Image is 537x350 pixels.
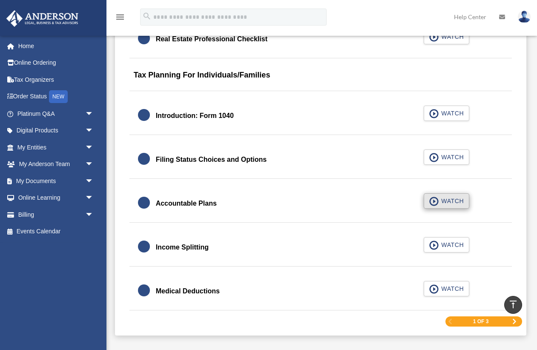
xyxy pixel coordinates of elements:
[439,153,464,161] span: WATCH
[518,11,531,23] img: User Pic
[424,193,470,209] button: WATCH
[6,139,106,156] a: My Entitiesarrow_drop_down
[129,64,512,91] div: Tax Planning For Individuals/Families
[6,156,106,173] a: My Anderson Teamarrow_drop_down
[6,37,106,55] a: Home
[85,206,102,224] span: arrow_drop_down
[156,241,209,253] div: Income Splitting
[85,189,102,207] span: arrow_drop_down
[508,299,518,310] i: vertical_align_top
[138,237,504,258] a: Income Splitting WATCH
[138,193,504,214] a: Accountable Plans WATCH
[156,33,267,45] div: Real Estate Professional Checklist
[6,88,106,106] a: Order StatusNEW
[85,139,102,156] span: arrow_drop_down
[504,296,522,314] a: vertical_align_top
[156,110,234,122] div: Introduction: Form 1040
[156,198,217,209] div: Accountable Plans
[49,90,68,103] div: NEW
[6,105,106,122] a: Platinum Q&Aarrow_drop_down
[138,281,504,301] a: Medical Deductions WATCH
[6,122,106,139] a: Digital Productsarrow_drop_down
[424,149,470,165] button: WATCH
[424,29,470,44] button: WATCH
[6,55,106,72] a: Online Ordering
[6,189,106,207] a: Online Learningarrow_drop_down
[439,109,464,118] span: WATCH
[439,197,464,205] span: WATCH
[138,106,504,126] a: Introduction: Form 1040 WATCH
[85,122,102,140] span: arrow_drop_down
[6,172,106,189] a: My Documentsarrow_drop_down
[424,106,470,121] button: WATCH
[138,149,504,170] a: Filing Status Choices and Options WATCH
[6,71,106,88] a: Tax Organizers
[156,154,267,166] div: Filing Status Choices and Options
[6,223,106,240] a: Events Calendar
[424,237,470,252] button: WATCH
[138,29,504,49] a: Real Estate Professional Checklist WATCH
[439,32,464,41] span: WATCH
[156,285,220,297] div: Medical Deductions
[115,15,125,22] a: menu
[439,241,464,249] span: WATCH
[4,10,81,27] img: Anderson Advisors Platinum Portal
[85,156,102,173] span: arrow_drop_down
[85,172,102,190] span: arrow_drop_down
[142,11,152,21] i: search
[85,105,102,123] span: arrow_drop_down
[6,206,106,223] a: Billingarrow_drop_down
[439,284,464,293] span: WATCH
[424,281,470,296] button: WATCH
[115,12,125,22] i: menu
